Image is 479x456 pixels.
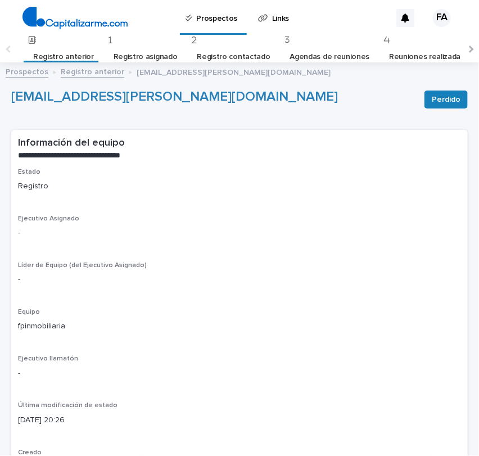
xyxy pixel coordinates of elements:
[18,355,78,362] font: Ejecutivo llamatón
[432,96,460,103] font: Perdido
[18,322,65,330] font: fpinmobiliaria
[389,53,464,61] font: Reuniones realizadas
[18,449,42,456] font: Creado
[33,53,94,61] font: Registro anterior
[11,90,338,103] a: [EMAIL_ADDRESS][PERSON_NAME][DOMAIN_NAME]
[18,369,20,377] font: -
[22,7,128,29] img: 4arMvv9wSvmHTHbXwTim
[290,44,370,70] a: Agendas de reuniones
[424,91,468,109] button: Perdido
[18,229,20,237] font: -
[389,44,464,70] a: Reuniones realizadas
[436,12,448,22] font: FA
[197,44,270,70] a: Registro contactado
[197,53,270,61] font: Registro contactado
[61,65,124,78] a: Registro anterior
[290,53,370,61] font: Agendas de reuniones
[61,68,124,76] font: Registro anterior
[18,262,147,269] font: Líder de Equipo (del Ejecutivo Asignado)
[18,138,125,148] font: Información del equipo
[18,416,65,424] font: [DATE] 20:26
[18,215,79,222] font: Ejecutivo Asignado
[137,69,331,76] font: [EMAIL_ADDRESS][PERSON_NAME][DOMAIN_NAME]
[18,182,48,190] font: Registro
[114,44,178,70] a: Registro asignado
[33,44,94,70] a: Registro anterior
[6,68,48,76] font: Prospectos
[18,309,40,315] font: Equipo
[18,402,118,409] font: Última modificación de estado
[114,53,178,61] font: Registro asignado
[18,276,20,283] font: -
[18,169,40,175] font: Estado
[6,65,48,78] a: Prospectos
